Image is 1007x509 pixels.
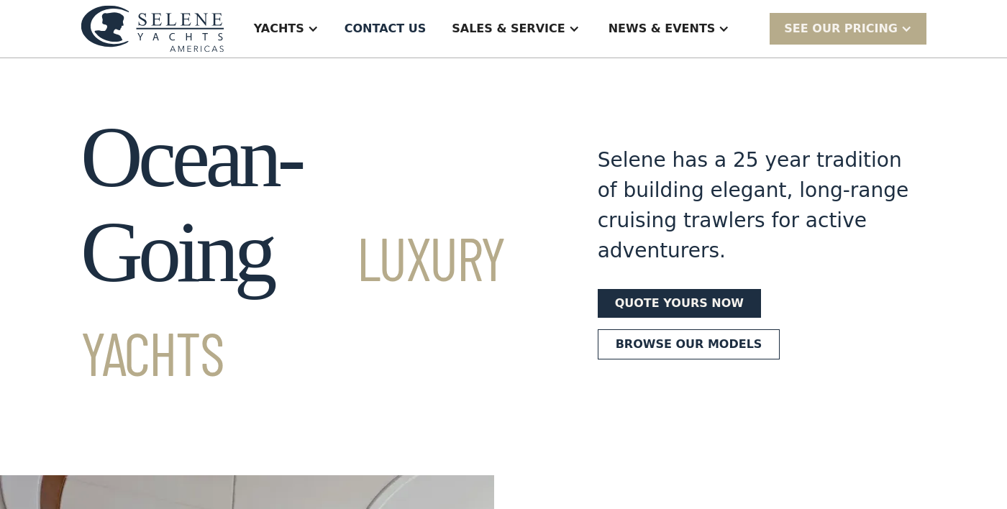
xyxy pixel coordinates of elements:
[598,329,780,359] a: Browse our models
[598,289,761,318] a: Quote yours now
[81,110,546,395] h1: Ocean-Going
[452,20,565,37] div: Sales & Service
[254,20,304,37] div: Yachts
[598,145,926,266] div: Selene has a 25 year tradition of building elegant, long-range cruising trawlers for active adven...
[81,221,505,388] span: Luxury Yachts
[770,13,926,44] div: SEE Our Pricing
[784,20,898,37] div: SEE Our Pricing
[81,5,224,52] img: logo
[345,20,427,37] div: Contact US
[609,20,716,37] div: News & EVENTS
